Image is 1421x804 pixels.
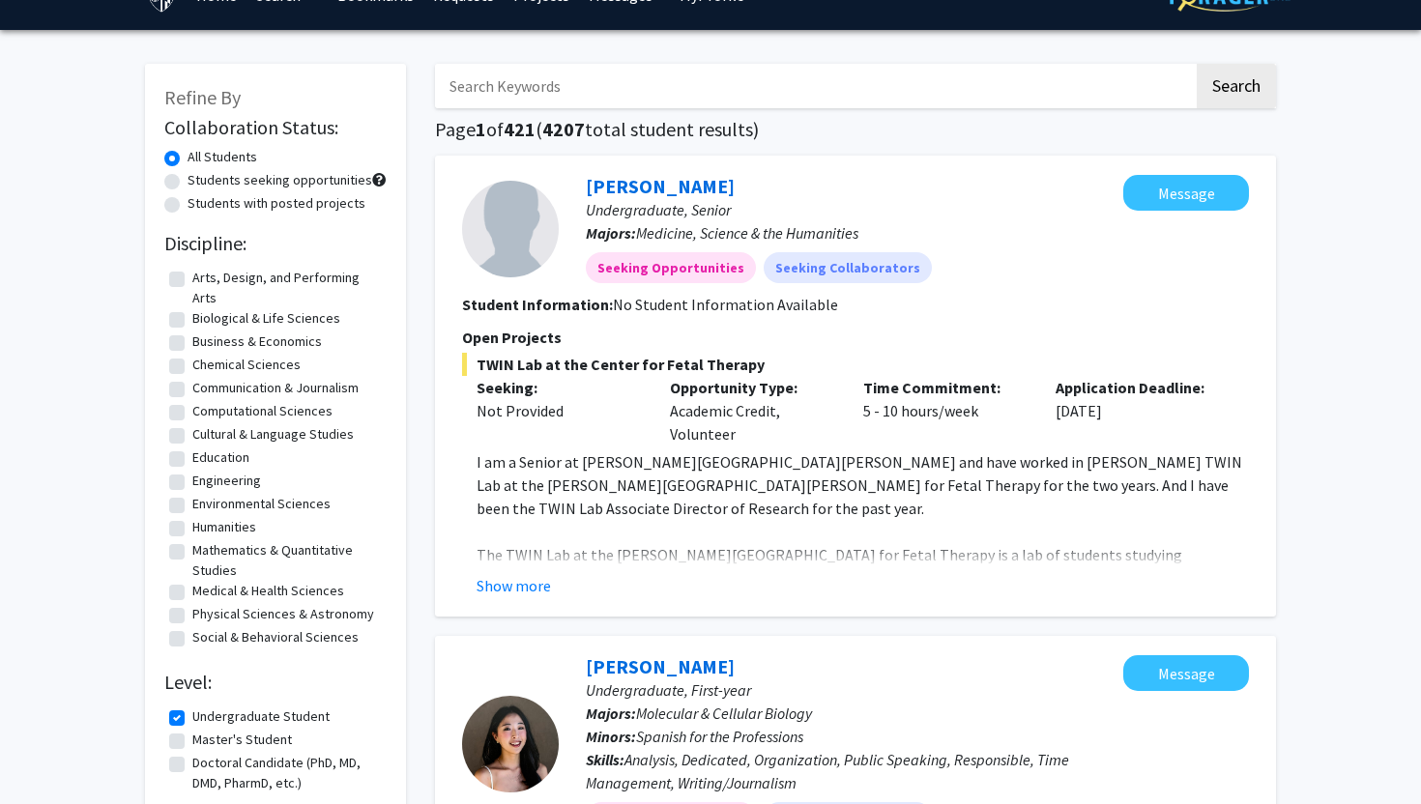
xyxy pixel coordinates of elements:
[192,355,301,375] label: Chemical Sciences
[164,85,241,109] span: Refine By
[586,750,624,769] b: Skills:
[1056,376,1220,399] p: Application Deadline:
[462,353,1249,376] span: TWIN Lab at the Center for Fetal Therapy
[192,494,331,514] label: Environmental Sciences
[192,268,382,308] label: Arts, Design, and Performing Arts
[636,223,858,243] span: Medicine, Science & the Humanities
[477,450,1249,520] p: I am a Senior at [PERSON_NAME][GEOGRAPHIC_DATA][PERSON_NAME] and have worked in [PERSON_NAME] TWI...
[192,730,292,750] label: Master's Student
[477,376,641,399] p: Seeking:
[164,671,387,694] h2: Level:
[613,295,838,314] span: No Student Information Available
[849,376,1042,445] div: 5 - 10 hours/week
[164,232,387,255] h2: Discipline:
[462,328,562,347] span: Open Projects
[477,399,641,422] div: Not Provided
[477,543,1249,682] p: The TWIN Lab at the [PERSON_NAME][GEOGRAPHIC_DATA] for Fetal Therapy is a lab of students studyin...
[435,64,1194,108] input: Search Keywords
[192,706,330,727] label: Undergraduate Student
[164,116,387,139] h2: Collaboration Status:
[586,223,636,243] b: Majors:
[192,627,359,647] label: Social & Behavioral Sciences
[764,252,932,283] mat-chip: Seeking Collaborators
[863,376,1028,399] p: Time Commitment:
[192,424,354,445] label: Cultural & Language Studies
[586,654,735,678] a: [PERSON_NAME]
[192,378,359,398] label: Communication & Journalism
[504,117,536,141] span: 421
[586,680,751,700] span: Undergraduate, First-year
[192,471,261,491] label: Engineering
[586,703,636,723] b: Majors:
[542,117,585,141] span: 4207
[192,604,374,624] label: Physical Sciences & Astronomy
[188,147,257,167] label: All Students
[192,447,249,468] label: Education
[1123,655,1249,691] button: Message Yoonseo Linda Lee
[1041,376,1234,445] div: [DATE]
[192,331,322,352] label: Business & Economics
[586,200,731,219] span: Undergraduate, Senior
[636,727,803,746] span: Spanish for the Professions
[462,295,613,314] b: Student Information:
[435,118,1276,141] h1: Page of ( total student results)
[192,401,333,421] label: Computational Sciences
[586,750,1069,792] span: Analysis, Dedicated, Organization, Public Speaking, Responsible, Time Management, Writing/Journalism
[192,517,256,537] label: Humanities
[192,308,340,329] label: Biological & Life Sciences
[586,252,756,283] mat-chip: Seeking Opportunities
[1197,64,1276,108] button: Search
[188,193,365,214] label: Students with posted projects
[192,540,382,581] label: Mathematics & Quantitative Studies
[476,117,486,141] span: 1
[192,581,344,601] label: Medical & Health Sciences
[477,574,551,597] button: Show more
[655,376,849,445] div: Academic Credit, Volunteer
[636,703,812,723] span: Molecular & Cellular Biology
[586,727,636,746] b: Minors:
[188,170,372,190] label: Students seeking opportunities
[586,174,735,198] a: [PERSON_NAME]
[14,717,82,790] iframe: Chat
[192,753,382,793] label: Doctoral Candidate (PhD, MD, DMD, PharmD, etc.)
[670,376,834,399] p: Opportunity Type:
[1123,175,1249,211] button: Message Christina Rivera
